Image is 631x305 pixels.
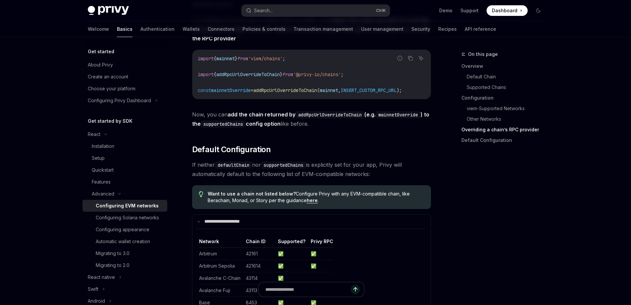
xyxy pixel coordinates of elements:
[376,8,386,13] span: Ctrl K
[92,142,114,150] div: Installation
[192,160,431,179] span: If neither nor is explicitly set for your app, Privy will automatically default to the following ...
[96,261,130,269] div: Migrating to 2.0
[92,154,105,162] div: Setup
[308,247,333,260] td: ✅
[198,71,214,77] span: import
[88,21,109,37] a: Welcome
[461,124,549,135] a: Overriding a chain’s RPC provider
[215,161,252,169] code: defaultChain
[341,71,343,77] span: ;
[533,5,544,16] button: Toggle dark mode
[295,111,364,118] code: addRpcUrlOverrideToChain
[487,5,528,16] a: Dashboard
[88,97,151,105] div: Configuring Privy Dashboard
[214,56,216,62] span: {
[199,191,203,197] svg: Tip
[96,202,159,210] div: Configuring EVM networks
[275,238,308,248] th: Supported?
[293,21,353,37] a: Transaction management
[198,87,211,93] span: const
[308,238,333,248] th: Privy RPC
[82,259,167,271] a: Migrating to 2.0
[96,238,150,245] div: Automatic wallet creation
[199,238,243,248] th: Network
[201,120,246,128] code: supportedChains
[242,21,286,37] a: Policies & controls
[208,21,235,37] a: Connectors
[88,48,114,56] h5: Get started
[88,130,100,138] div: React
[411,21,430,37] a: Security
[254,7,273,15] div: Search...
[396,87,402,93] span: );
[246,239,266,244] a: Chain ID
[438,21,457,37] a: Recipes
[467,82,549,93] a: Supported Chains
[82,236,167,247] a: Automatic wallet creation
[243,272,275,284] td: 43114
[248,56,283,62] span: 'viem/chains'
[96,249,130,257] div: Migrating to 3.0
[439,7,452,14] a: Demo
[183,21,200,37] a: Wallets
[417,54,425,63] button: Ask AI
[92,190,114,198] div: Advanced
[461,135,549,146] a: Default Configuration
[199,260,243,272] td: Arbitrum Sepolia
[275,272,308,284] td: ✅
[467,103,549,114] a: viem-Supported Networks
[283,71,293,77] span: from
[235,56,237,62] span: }
[308,260,333,272] td: ✅
[216,56,235,62] span: mainnet
[192,110,431,128] span: Now, you can like before.
[82,59,167,71] a: About Privy
[88,73,128,81] div: Create an account
[406,54,415,63] button: Copy the contents from the code block
[293,71,341,77] span: '@privy-io/chains'
[82,71,167,83] a: Create an account
[82,200,167,212] a: Configuring EVM networks
[82,247,167,259] a: Migrating to 3.0
[88,117,132,125] h5: Get started by SDK
[395,54,404,63] button: Report incorrect code
[467,71,549,82] a: Default Chain
[243,247,275,260] td: 42161
[82,212,167,224] a: Configuring Solana networks
[88,85,135,93] div: Choose your platform
[214,71,216,77] span: {
[251,87,253,93] span: =
[241,5,390,17] button: Search...CtrlK
[460,7,479,14] a: Support
[82,152,167,164] a: Setup
[117,21,132,37] a: Basics
[237,56,248,62] span: from
[88,273,115,281] div: React native
[492,7,517,14] span: Dashboard
[253,87,317,93] span: addRpcUrlOverrideToChain
[208,191,424,204] span: Configure Privy with any EVM-compatible chain, like Berachain, Monad, or Story per the guidance .
[216,71,280,77] span: addRpcUrlOverrideToChain
[82,224,167,236] a: Configuring appearance
[199,247,243,260] td: Arbitrum
[88,6,129,15] img: dark logo
[199,272,243,284] td: Avalanche C-Chain
[82,176,167,188] a: Features
[283,56,285,62] span: ;
[461,61,549,71] a: Overview
[275,247,308,260] td: ✅
[211,87,251,93] span: mainnetOverride
[88,297,105,305] div: Android
[461,93,549,103] a: Configuration
[341,87,396,93] span: INSERT_CUSTOM_RPC_URL
[376,111,421,118] code: mainnetOverride
[275,260,308,272] td: ✅
[88,285,98,293] div: Swift
[192,144,271,155] span: Default Configuration
[96,226,149,234] div: Configuring appearance
[361,21,403,37] a: User management
[140,21,175,37] a: Authentication
[320,87,338,93] span: mainnet
[468,50,498,58] span: On this page
[96,214,159,222] div: Configuring Solana networks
